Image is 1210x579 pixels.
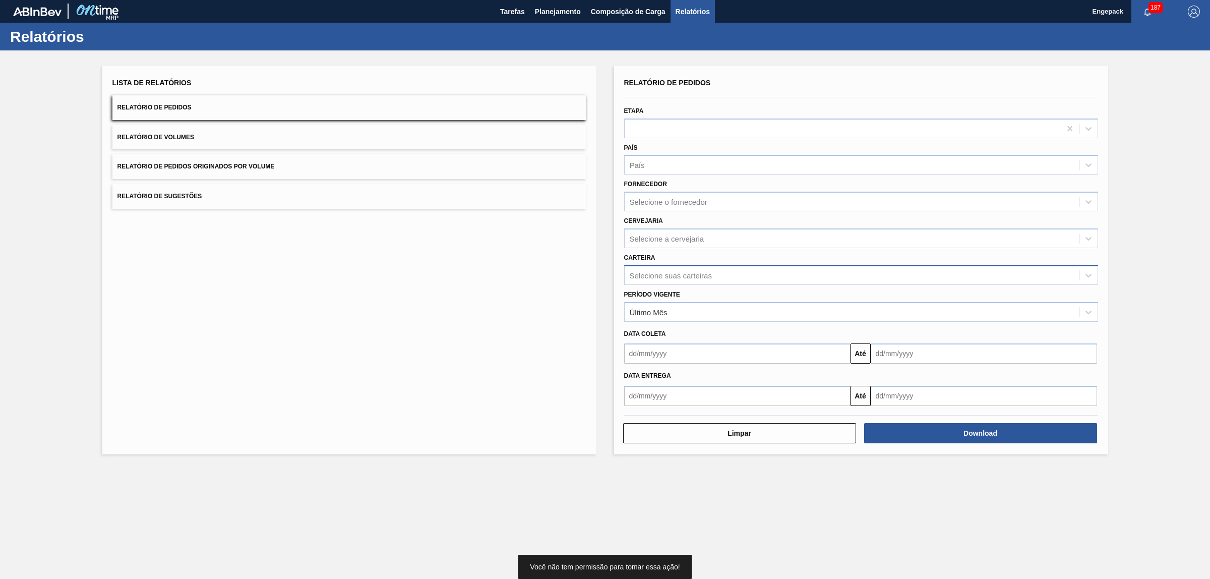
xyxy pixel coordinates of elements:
[117,193,202,200] span: Relatório de Sugestões
[624,372,671,379] span: Data entrega
[500,6,525,18] span: Tarefas
[117,134,194,141] span: Relatório de Volumes
[676,6,710,18] span: Relatórios
[1131,5,1164,19] button: Notificações
[112,95,586,120] button: Relatório de Pedidos
[591,6,665,18] span: Composição de Carga
[623,423,856,443] button: Limpar
[117,104,192,111] span: Relatório de Pedidos
[1148,2,1163,13] span: 187
[864,423,1097,443] button: Download
[630,308,668,316] div: Último Mês
[630,234,704,243] div: Selecione a cervejaria
[871,386,1097,406] input: dd/mm/yyyy
[624,254,655,261] label: Carteira
[112,184,586,209] button: Relatório de Sugestões
[630,271,712,279] div: Selecione suas carteiras
[1188,6,1200,18] img: Logout
[624,343,851,364] input: dd/mm/yyyy
[851,343,871,364] button: Até
[112,79,192,87] span: Lista de Relatórios
[624,217,663,224] label: Cervejaria
[112,154,586,179] button: Relatório de Pedidos Originados por Volume
[624,79,711,87] span: Relatório de Pedidos
[624,181,667,188] label: Fornecedor
[624,330,666,337] span: Data coleta
[13,7,62,16] img: TNhmsLtSVTkK8tSr43FrP2fwEKptu5GPRR3wAAAABJRU5ErkJggg==
[535,6,581,18] span: Planejamento
[871,343,1097,364] input: dd/mm/yyyy
[630,198,707,206] div: Selecione o fornecedor
[117,163,275,170] span: Relatório de Pedidos Originados por Volume
[624,107,644,114] label: Etapa
[10,31,189,42] h1: Relatórios
[624,144,638,151] label: País
[530,563,680,571] span: Você não tem permissão para tomar essa ação!
[624,386,851,406] input: dd/mm/yyyy
[112,125,586,150] button: Relatório de Volumes
[624,291,680,298] label: Período Vigente
[630,161,645,169] div: País
[851,386,871,406] button: Até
